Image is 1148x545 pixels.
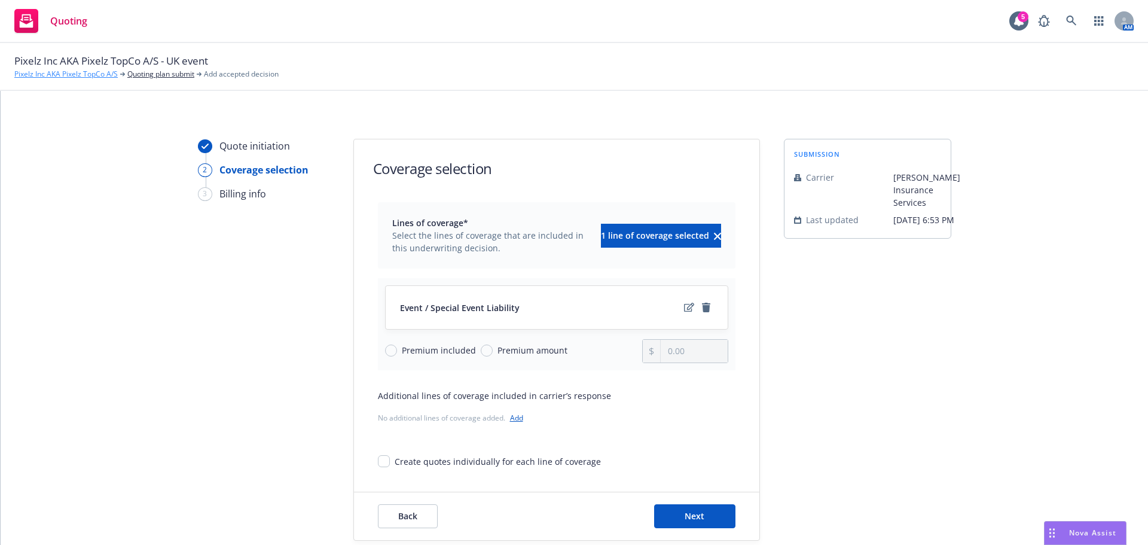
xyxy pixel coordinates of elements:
span: Quoting [50,16,87,26]
span: Last updated [806,214,859,226]
span: submission [794,149,840,159]
span: Select the lines of coverage that are included in this underwriting decision. [392,229,594,254]
span: Nova Assist [1069,528,1116,538]
div: Create quotes individually for each line of coverage [395,455,601,468]
span: Next [685,510,704,522]
span: Premium included [402,344,476,357]
div: Coverage selection [219,163,309,177]
button: Next [654,504,735,528]
button: Back [378,504,438,528]
button: 1 line of coverage selectedclear selection [601,224,721,248]
h1: Coverage selection [373,159,492,178]
a: Pixelz Inc AKA Pixelz TopCo A/S [14,69,118,80]
span: Back [398,510,417,522]
div: Billing info [219,187,266,201]
input: Premium amount [481,345,493,357]
a: Quoting [10,4,92,38]
span: Add accepted decision [204,69,279,80]
span: Premium amount [497,344,567,357]
span: 1 line of coverage selected [601,230,709,241]
div: 3 [198,187,212,201]
input: 0.00 [661,340,727,363]
div: 5 [1018,10,1028,20]
a: remove [699,300,713,315]
div: Quote initiation [219,139,290,153]
span: Carrier [806,171,834,184]
a: Report a Bug [1032,9,1056,33]
div: No additional lines of coverage added. [378,412,735,424]
span: Pixelz Inc AKA Pixelz TopCo A/S - UK event [14,53,208,69]
a: edit [682,300,697,315]
span: Lines of coverage* [392,217,594,229]
a: Search [1060,9,1083,33]
div: Additional lines of coverage included in carrier’s response [378,389,735,402]
svg: clear selection [714,233,721,240]
span: Event / Special Event Liability [400,302,520,314]
a: Quoting plan submit [127,69,194,80]
span: [DATE] 6:53 PM [893,214,960,226]
a: Switch app [1087,9,1111,33]
span: [PERSON_NAME] Insurance Services [893,171,960,209]
div: 2 [198,163,212,177]
input: Premium included [385,345,397,357]
div: Drag to move [1045,522,1060,544]
button: Nova Assist [1044,521,1126,545]
a: Add [510,413,523,423]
